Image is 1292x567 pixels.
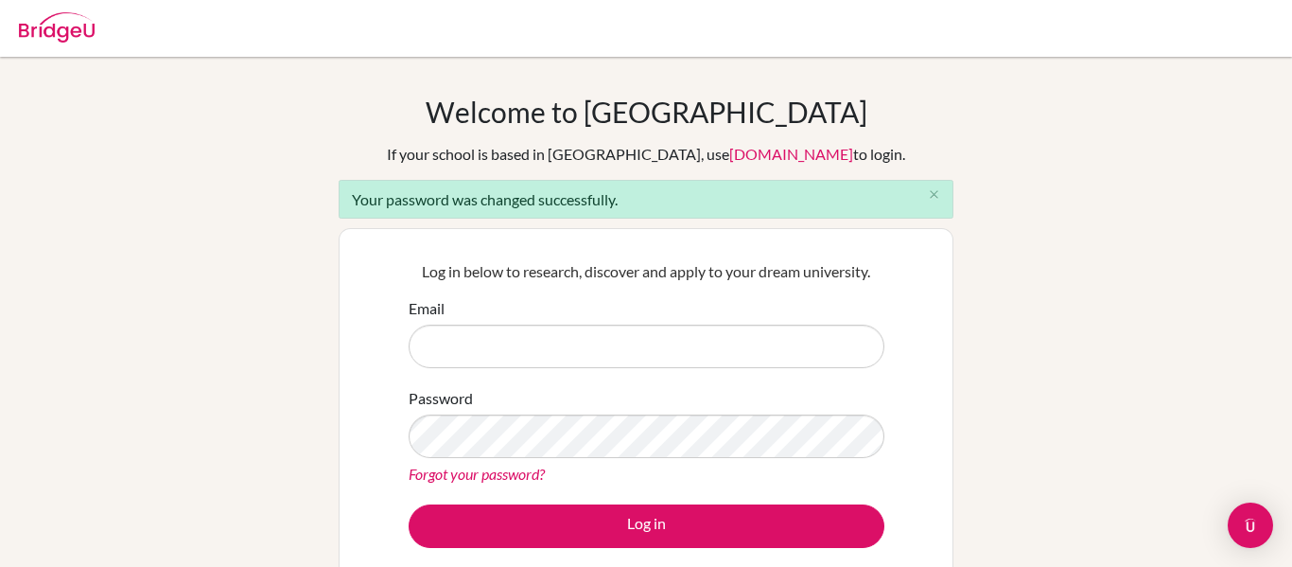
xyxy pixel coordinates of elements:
i: close [927,187,941,202]
button: Close [915,181,952,209]
div: If your school is based in [GEOGRAPHIC_DATA], use to login. [387,143,905,166]
div: Open Intercom Messenger [1228,503,1273,548]
p: Log in below to research, discover and apply to your dream university. [409,260,884,283]
a: [DOMAIN_NAME] [729,145,853,163]
a: Forgot your password? [409,465,545,483]
button: Log in [409,505,884,548]
label: Email [409,297,445,320]
label: Password [409,387,473,410]
h1: Welcome to [GEOGRAPHIC_DATA] [426,95,867,129]
img: Bridge-U [19,12,95,43]
div: Your password was changed successfully. [339,180,953,219]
